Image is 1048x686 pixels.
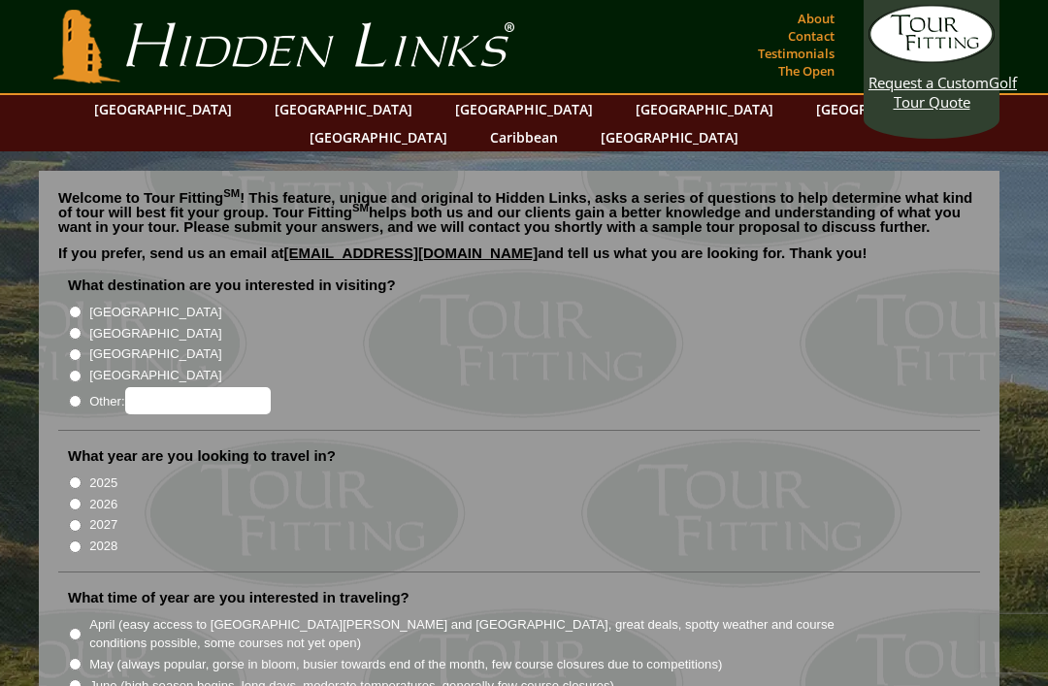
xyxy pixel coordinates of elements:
[89,366,221,385] label: [GEOGRAPHIC_DATA]
[626,95,783,123] a: [GEOGRAPHIC_DATA]
[89,655,722,674] label: May (always popular, gorse in bloom, busier towards end of the month, few course closures due to ...
[89,303,221,322] label: [GEOGRAPHIC_DATA]
[480,123,568,151] a: Caribbean
[591,123,748,151] a: [GEOGRAPHIC_DATA]
[806,95,964,123] a: [GEOGRAPHIC_DATA]
[445,95,603,123] a: [GEOGRAPHIC_DATA]
[793,5,839,32] a: About
[868,73,989,92] span: Request a Custom
[68,446,336,466] label: What year are you looking to travel in?
[89,324,221,343] label: [GEOGRAPHIC_DATA]
[89,344,221,364] label: [GEOGRAPHIC_DATA]
[223,187,240,199] sup: SM
[68,588,409,607] label: What time of year are you interested in traveling?
[868,5,995,112] a: Request a CustomGolf Tour Quote
[753,40,839,67] a: Testimonials
[58,245,980,275] p: If you prefer, send us an email at and tell us what you are looking for. Thank you!
[284,245,539,261] a: [EMAIL_ADDRESS][DOMAIN_NAME]
[89,474,117,493] label: 2025
[783,22,839,49] a: Contact
[89,387,270,414] label: Other:
[84,95,242,123] a: [GEOGRAPHIC_DATA]
[89,515,117,535] label: 2027
[773,57,839,84] a: The Open
[89,495,117,514] label: 2026
[89,537,117,556] label: 2028
[89,615,869,653] label: April (easy access to [GEOGRAPHIC_DATA][PERSON_NAME] and [GEOGRAPHIC_DATA], great deals, spotty w...
[352,202,369,213] sup: SM
[300,123,457,151] a: [GEOGRAPHIC_DATA]
[68,276,396,295] label: What destination are you interested in visiting?
[125,387,271,414] input: Other:
[265,95,422,123] a: [GEOGRAPHIC_DATA]
[58,190,980,234] p: Welcome to Tour Fitting ! This feature, unique and original to Hidden Links, asks a series of que...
